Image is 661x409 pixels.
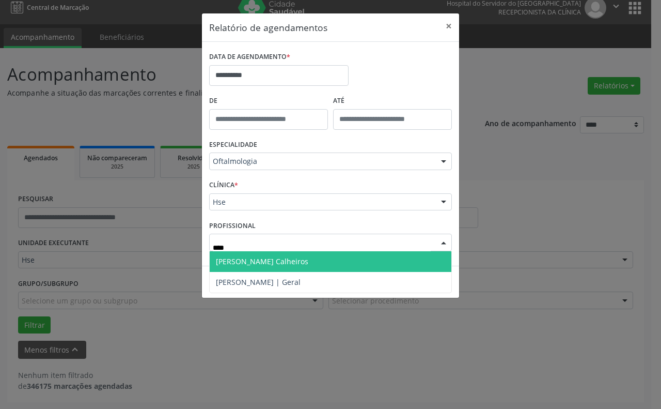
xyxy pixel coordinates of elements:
[216,277,301,287] span: [PERSON_NAME] | Geral
[209,218,256,234] label: PROFISSIONAL
[213,156,431,166] span: Oftalmologia
[209,49,290,65] label: DATA DE AGENDAMENTO
[209,93,328,109] label: De
[216,256,308,266] span: [PERSON_NAME] Calheiros
[333,93,452,109] label: ATÉ
[209,21,327,34] h5: Relatório de agendamentos
[209,137,257,153] label: ESPECIALIDADE
[213,197,431,207] span: Hse
[209,177,238,193] label: CLÍNICA
[438,13,459,39] button: Close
